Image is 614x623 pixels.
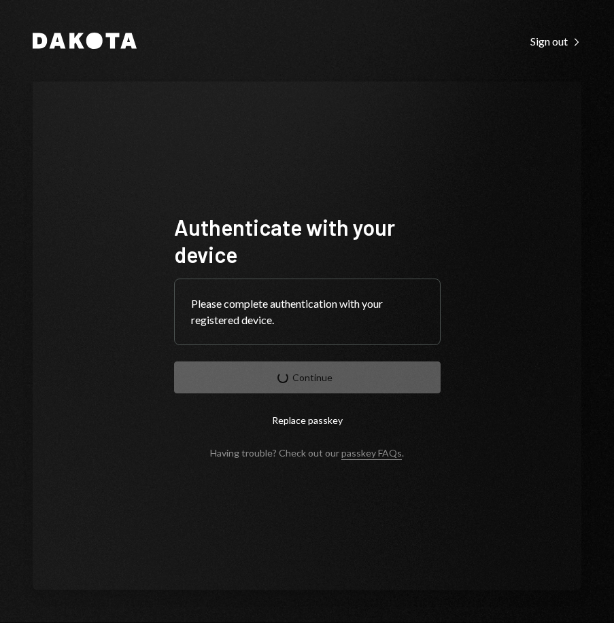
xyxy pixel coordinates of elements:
[210,447,404,459] div: Having trouble? Check out our .
[191,296,424,328] div: Please complete authentication with your registered device.
[530,33,581,48] a: Sign out
[174,404,441,436] button: Replace passkey
[341,447,402,460] a: passkey FAQs
[530,35,581,48] div: Sign out
[174,213,441,268] h1: Authenticate with your device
